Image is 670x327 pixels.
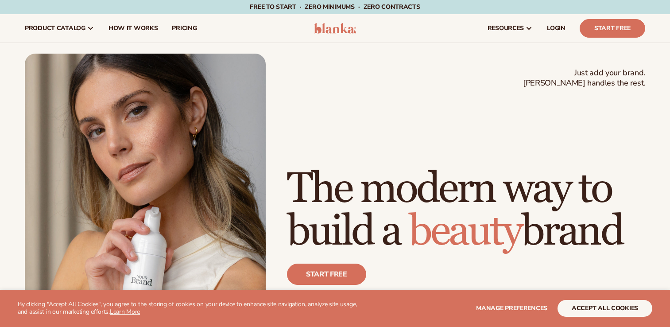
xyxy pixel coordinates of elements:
[547,25,565,32] span: LOGIN
[108,25,158,32] span: How It Works
[110,308,140,316] a: Learn More
[101,14,165,43] a: How It Works
[523,68,645,89] span: Just add your brand. [PERSON_NAME] handles the rest.
[314,23,356,34] img: logo
[409,206,521,257] span: beauty
[25,25,85,32] span: product catalog
[580,19,645,38] a: Start Free
[250,3,420,11] span: Free to start · ZERO minimums · ZERO contracts
[476,300,547,317] button: Manage preferences
[476,304,547,312] span: Manage preferences
[287,264,366,285] a: Start free
[287,168,645,253] h1: The modern way to build a brand
[540,14,573,43] a: LOGIN
[558,300,652,317] button: accept all cookies
[488,25,524,32] span: resources
[480,14,540,43] a: resources
[18,301,364,316] p: By clicking "Accept All Cookies", you agree to the storing of cookies on your device to enhance s...
[18,14,101,43] a: product catalog
[172,25,197,32] span: pricing
[165,14,204,43] a: pricing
